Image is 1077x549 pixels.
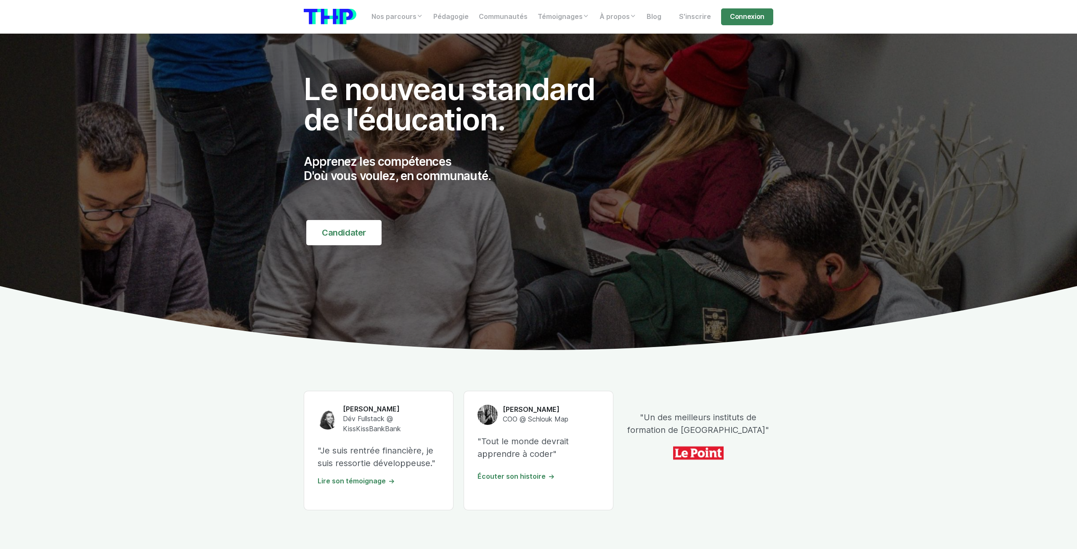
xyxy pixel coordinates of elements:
[318,477,395,485] a: Lire son témoignage
[366,8,428,25] a: Nos parcours
[304,9,356,24] img: logo
[721,8,773,25] a: Connexion
[306,220,382,245] a: Candidater
[503,415,568,423] span: COO @ Schlouk Map
[474,8,533,25] a: Communautés
[304,74,613,135] h1: Le nouveau standard de l'éducation.
[304,155,613,183] p: Apprenez les compétences D'où vous voulez, en communauté.
[318,444,440,469] p: "Je suis rentrée financière, je suis ressortie développeuse."
[343,405,440,414] h6: [PERSON_NAME]
[318,409,338,430] img: Claire
[428,8,474,25] a: Pédagogie
[477,435,600,460] p: "Tout le monde devrait apprendre à coder"
[623,411,773,436] p: "Un des meilleurs instituts de formation de [GEOGRAPHIC_DATA]"
[477,472,555,480] a: Écouter son histoire
[674,8,716,25] a: S'inscrire
[594,8,642,25] a: À propos
[503,405,568,414] h6: [PERSON_NAME]
[343,415,401,433] span: Dév Fullstack @ KissKissBankBank
[673,443,724,463] img: icon
[533,8,594,25] a: Témoignages
[642,8,666,25] a: Blog
[477,405,498,425] img: Melisande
